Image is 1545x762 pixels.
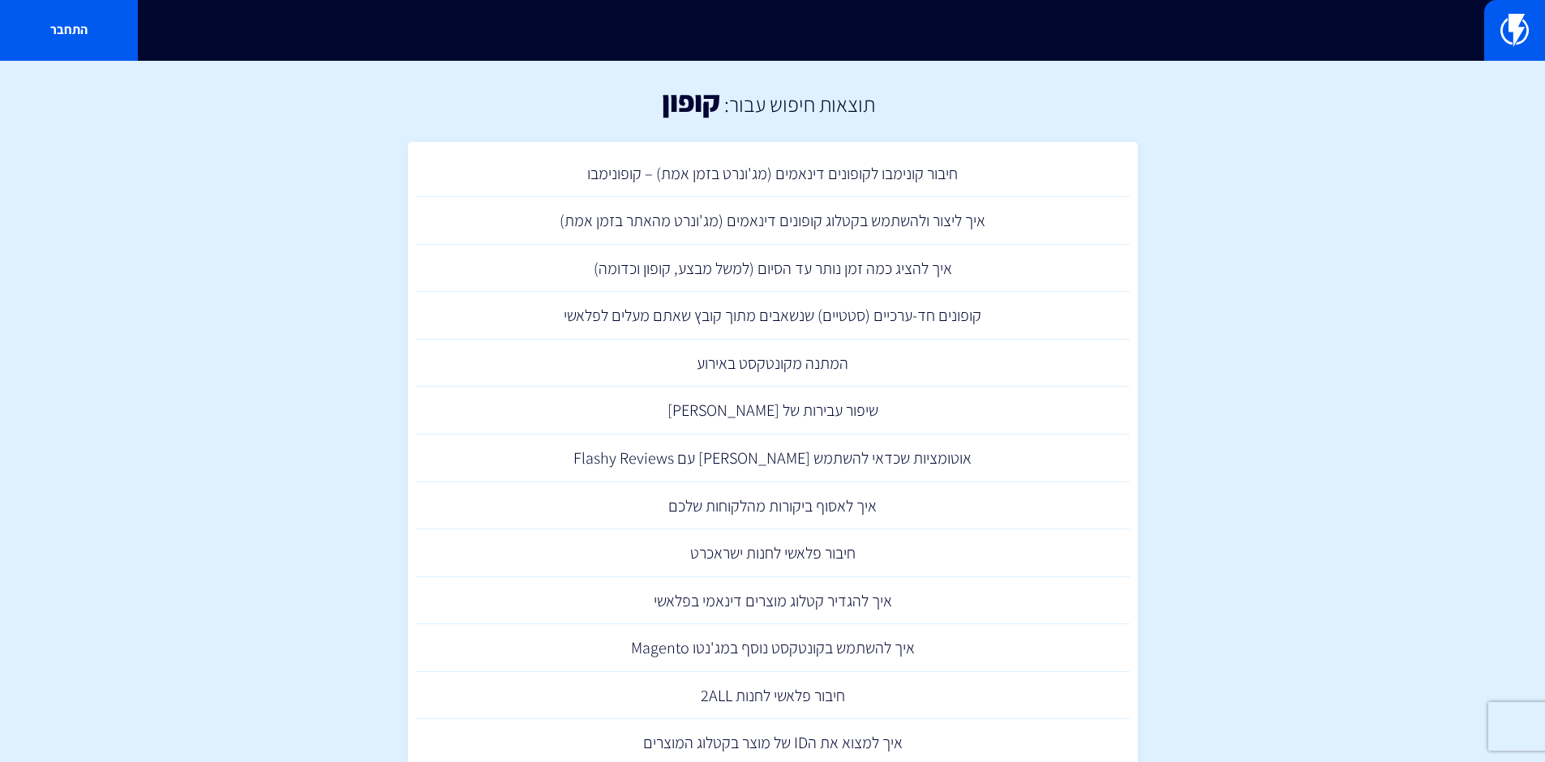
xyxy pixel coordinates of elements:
[416,624,1130,672] a: איך להשתמש בקונטקסט נוסף במג'נטו Magento
[416,672,1130,720] a: חיבור פלאשי לחנות 2ALL
[416,529,1130,577] a: חיבור פלאשי לחנות ישראכרט
[416,340,1130,387] a: המתנה מקונטקסט באירוע
[416,482,1130,530] a: איך לאסוף ביקורות מהלקוחות שלכם
[416,435,1130,482] a: אוטומציות שכדאי להשתמש [PERSON_NAME] עם Flashy Reviews
[416,387,1130,435] a: שיפור עבירות של [PERSON_NAME]
[416,197,1130,245] a: איך ליצור ולהשתמש בקטלוג קופונים דינאמים (מג'ונרט מהאתר בזמן אמת)
[720,92,875,116] h2: תוצאות חיפוש עבור:
[416,292,1130,340] a: קופונים חד-ערכיים (סטטיים) שנשאבים מתוך קובץ שאתם מעלים לפלאשי
[416,577,1130,625] a: איך להגדיר קטלוג מוצרים דינאמי בפלאשי
[662,85,720,118] h1: קופון
[416,150,1130,198] a: חיבור קונימבו לקופונים דינאמים (מג'ונרט בזמן אמת) – קופונימבו
[416,245,1130,293] a: איך להציג כמה זמן נותר עד הסיום (למשל מבצע, קופון וכדומה)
